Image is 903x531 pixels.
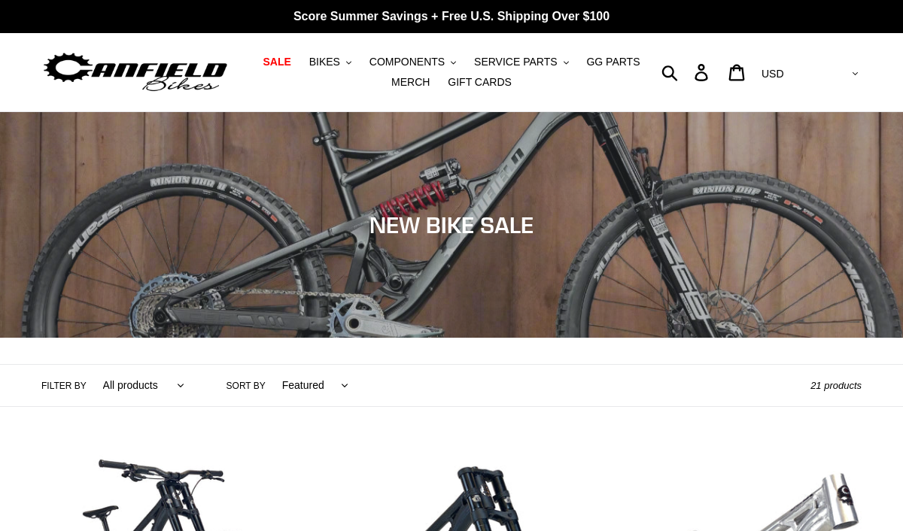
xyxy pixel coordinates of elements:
label: Filter by [41,379,87,393]
span: SALE [263,56,290,68]
label: Sort by [227,379,266,393]
span: NEW BIKE SALE [369,211,534,238]
span: SERVICE PARTS [474,56,557,68]
span: 21 products [810,380,862,391]
img: Canfield Bikes [41,49,230,96]
a: SALE [255,52,298,72]
span: MERCH [391,76,430,89]
span: COMPONENTS [369,56,445,68]
a: GG PARTS [579,52,647,72]
button: COMPONENTS [362,52,464,72]
span: GG PARTS [586,56,640,68]
button: BIKES [302,52,359,72]
button: SERVICE PARTS [467,52,576,72]
span: GIFT CARDS [448,76,512,89]
a: MERCH [384,72,437,93]
span: BIKES [309,56,340,68]
a: GIFT CARDS [440,72,519,93]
